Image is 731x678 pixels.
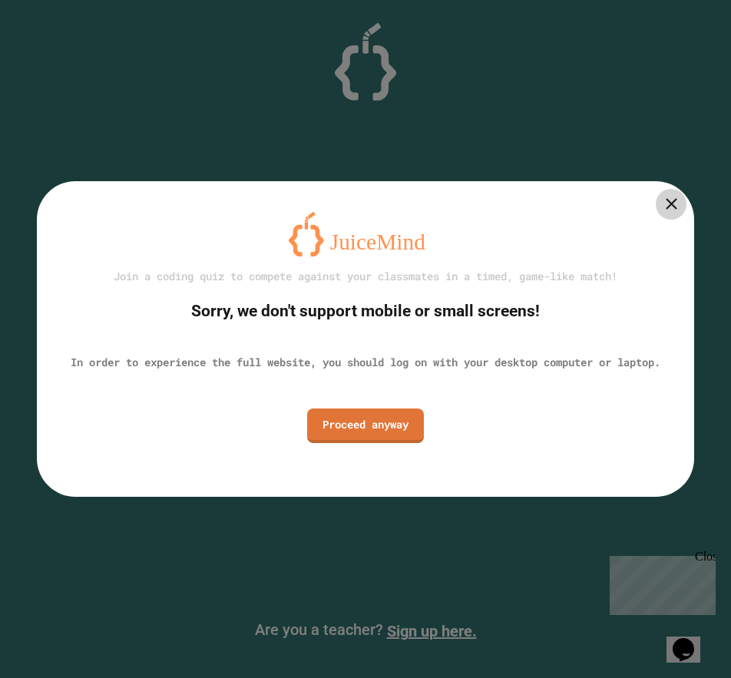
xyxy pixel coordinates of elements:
a: Proceed anyway [307,408,424,443]
div: Join a coding quiz to compete against your classmates in a timed, game-like match! [114,268,617,284]
img: logo-orange.svg [289,212,442,256]
div: In order to experience the full website, you should log on with your desktop computer or laptop. [71,354,660,370]
div: Chat with us now!Close [6,6,106,98]
div: Sorry, we don't support mobile or small screens! [191,299,540,324]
